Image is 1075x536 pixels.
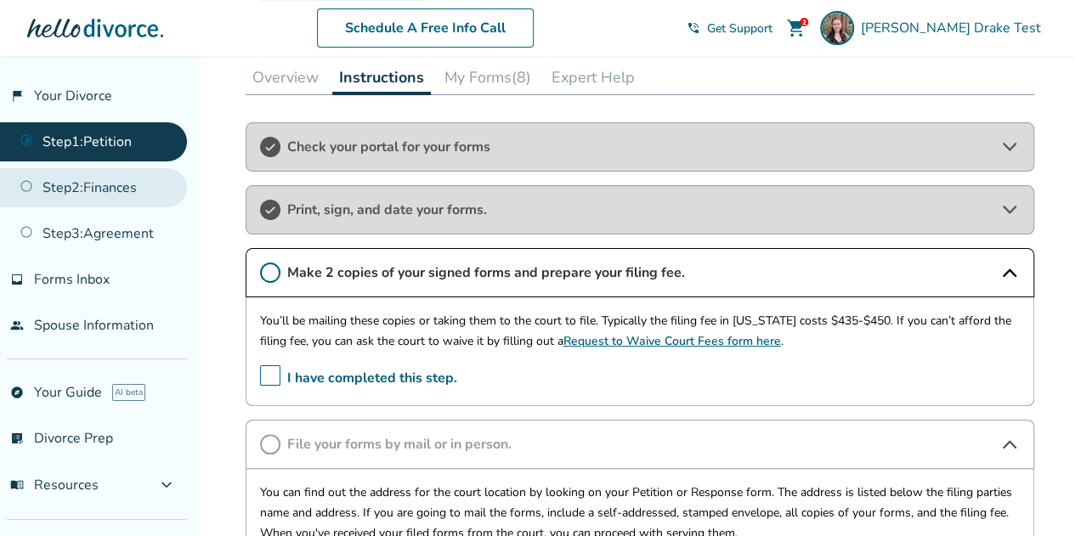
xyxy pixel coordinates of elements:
[10,319,24,332] span: people
[10,89,24,103] span: flag_2
[438,60,538,94] button: My Forms(8)
[260,311,1020,352] p: You’ll be mailing these copies or taking them to the court to file. Typically the filing fee in [...
[287,200,993,219] span: Print, sign, and date your forms.
[687,20,772,37] a: phone_in_talkGet Support
[861,19,1048,37] span: [PERSON_NAME] Drake Test
[563,333,781,349] a: Request to Waive Court Fees form here
[786,18,806,38] span: shopping_cart
[707,20,772,37] span: Get Support
[10,478,24,492] span: menu_book
[10,432,24,445] span: list_alt_check
[287,263,993,282] span: Make 2 copies of your signed forms and prepare your filing fee.
[10,386,24,399] span: explore
[260,482,1020,523] p: You can find out the address for the court location by looking on your Petition or Response form....
[10,476,99,494] span: Resources
[317,8,534,48] a: Schedule A Free Info Call
[820,11,854,45] img: Hannah Drake
[545,60,642,94] button: Expert Help
[260,365,457,392] span: I have completed this step.
[800,18,808,26] div: 2
[246,60,325,94] button: Overview
[156,475,177,495] span: expand_more
[990,454,1075,536] iframe: Chat Widget
[10,273,24,286] span: inbox
[34,270,110,289] span: Forms Inbox
[112,384,145,401] span: AI beta
[687,21,700,35] span: phone_in_talk
[287,435,993,454] span: File your forms by mail or in person.
[332,60,431,95] button: Instructions
[287,138,993,156] span: Check your portal for your forms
